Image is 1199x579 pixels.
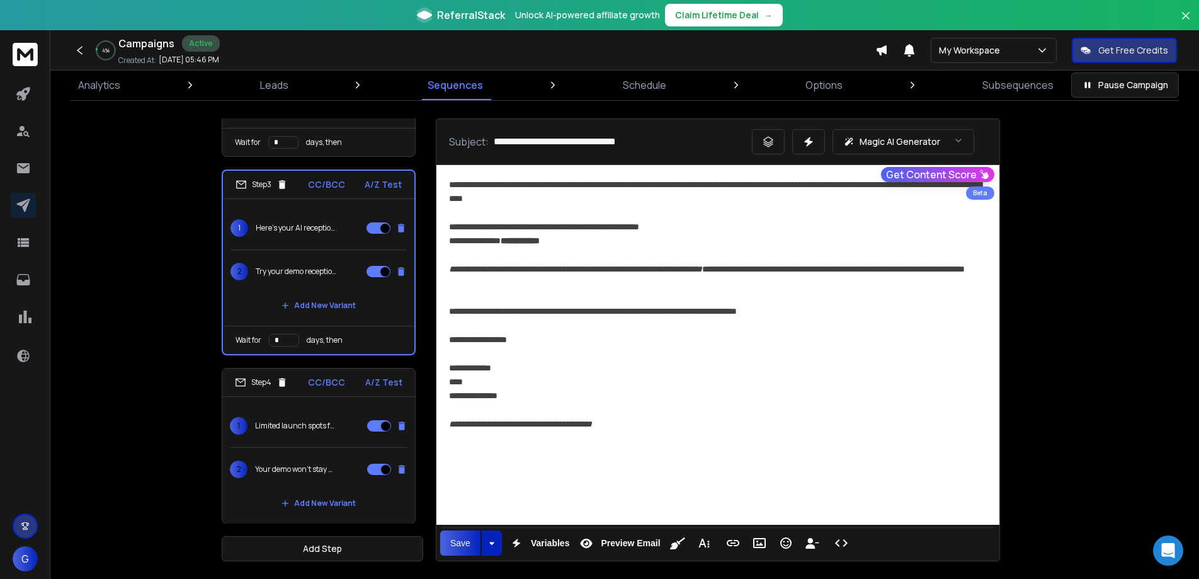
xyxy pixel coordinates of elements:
p: A/Z Test [365,178,402,191]
p: Wait for [235,137,261,147]
p: CC/BCC [308,178,345,191]
p: My Workspace [939,44,1005,57]
p: Magic AI Generator [860,135,940,148]
button: Clean HTML [666,530,690,556]
p: Created At: [118,55,156,66]
p: days, then [307,335,343,345]
button: G [13,546,38,571]
button: More Text [692,530,716,556]
p: days, then [306,137,342,147]
span: Preview Email [598,538,662,549]
li: Step4CC/BCCA/Z Test1Limited launch spots for the AI receptionist2Your demo won’t stay online fore... [222,368,416,524]
div: Active [182,35,220,52]
span: Variables [528,538,572,549]
div: Step 4 [235,377,288,388]
a: Analytics [71,70,128,100]
span: → [764,9,773,21]
p: CC/BCC [308,376,345,389]
p: Sequences [428,77,483,93]
button: Emoticons [774,530,798,556]
button: Get Free Credits [1072,38,1177,63]
p: [DATE] 05:46 PM [159,55,219,65]
p: A/Z Test [365,376,402,389]
a: Subsequences [975,70,1061,100]
button: Add New Variant [271,293,366,318]
span: 1 [230,417,247,435]
span: 2 [230,263,248,280]
button: Add New Variant [271,491,366,516]
li: Step3CC/BCCA/Z Test1Here’s your AI receptionist demo2Try your demo receptionist [DATE]Add New Var... [222,169,416,355]
button: Insert Unsubscribe Link [800,530,824,556]
span: ReferralStack [437,8,505,23]
button: Insert Link (⌘K) [721,530,745,556]
button: Variables [504,530,572,556]
p: Here’s your AI receptionist demo [256,223,336,233]
p: Wait for [236,335,261,345]
button: Add Step [222,536,423,561]
a: Schedule [615,70,674,100]
p: Options [805,77,843,93]
button: Get Content Score [881,167,994,182]
p: Subject: [449,134,489,149]
a: Options [798,70,850,100]
button: Claim Lifetime Deal→ [665,4,783,26]
button: Insert Image (⌘P) [747,530,771,556]
h1: Campaigns [118,36,174,51]
p: Subsequences [982,77,1054,93]
span: 1 [230,219,248,237]
p: 4 % [102,47,110,54]
p: Unlock AI-powered affiliate growth [515,9,660,21]
button: Close banner [1178,8,1194,38]
div: Step 3 [236,179,288,190]
p: Analytics [78,77,120,93]
a: Leads [253,70,296,100]
p: Leads [260,77,288,93]
div: Open Intercom Messenger [1153,536,1183,566]
p: Your demo won’t stay online forever [255,464,336,474]
p: Limited launch spots for the AI receptionist [255,421,336,431]
p: Get Free Credits [1098,44,1168,57]
button: Code View [829,530,853,556]
button: Pause Campaign [1071,72,1179,98]
p: Try your demo receptionist [DATE] [256,267,336,277]
button: Save [440,530,480,556]
button: Preview Email [574,530,662,556]
p: Schedule [623,77,666,93]
a: Sequences [420,70,491,100]
span: 2 [230,461,247,478]
div: Beta [966,186,994,200]
button: Magic AI Generator [832,129,974,154]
